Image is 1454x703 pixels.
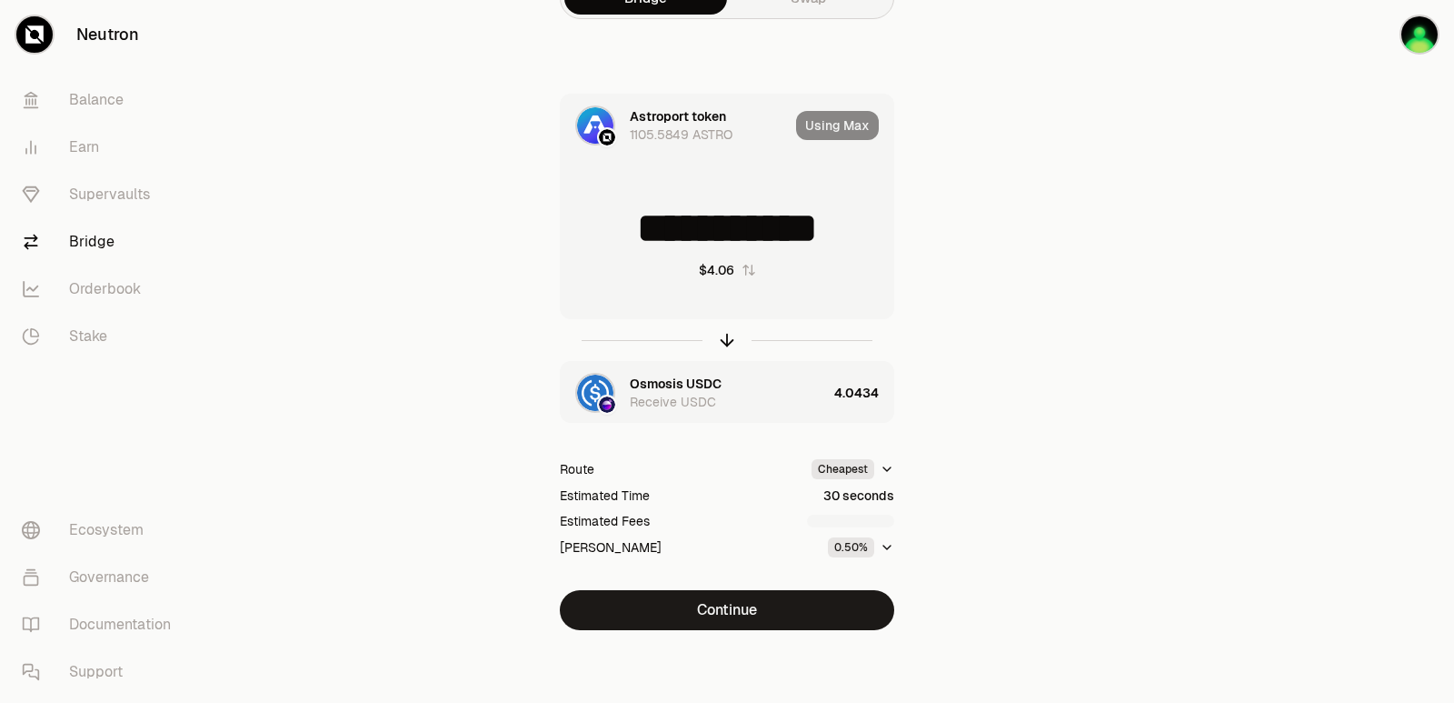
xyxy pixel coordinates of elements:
[560,512,650,530] div: Estimated Fees
[560,487,650,505] div: Estimated Time
[560,460,594,478] div: Route
[7,601,196,648] a: Documentation
[7,648,196,696] a: Support
[577,107,613,144] img: ASTRO Logo
[7,554,196,601] a: Governance
[561,362,827,424] div: USDC LogoOsmosis LogoOsmosis USDCReceive USDC
[560,590,894,630] button: Continue
[699,261,756,279] button: $4.06
[630,107,726,126] div: Astroport token
[7,507,196,554] a: Ecosystem
[599,397,615,413] img: Osmosis Logo
[630,393,716,411] div: Receive USDC
[630,375,722,393] div: Osmosis USDC
[699,261,734,279] div: $4.06
[7,313,196,360] a: Stake
[834,362,893,424] div: 4.0434
[7,171,196,218] a: Supervaults
[561,95,789,156] div: ASTRO LogoNeutron LogoAstroport token1105.5849 ASTRO
[828,537,894,557] button: 0.50%
[823,487,894,505] div: 30 seconds
[560,538,662,557] div: [PERSON_NAME]
[828,537,874,557] div: 0.50%
[7,218,196,266] a: Bridge
[1401,16,1438,53] img: sandy mercy
[7,124,196,171] a: Earn
[630,126,732,144] div: 1105.5849 ASTRO
[7,266,196,313] a: Orderbook
[577,375,613,411] img: USDC Logo
[812,459,894,479] button: Cheapest
[7,76,196,124] a: Balance
[812,459,874,479] div: Cheapest
[599,129,615,146] img: Neutron Logo
[561,362,893,424] button: USDC LogoOsmosis LogoOsmosis USDCReceive USDC4.0434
